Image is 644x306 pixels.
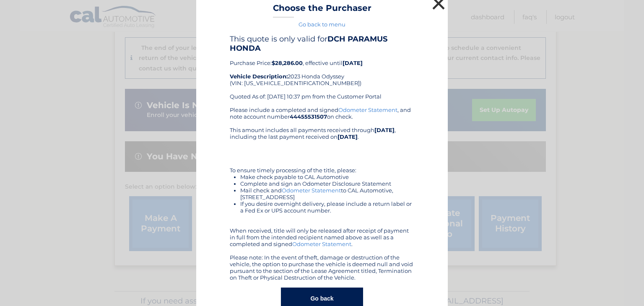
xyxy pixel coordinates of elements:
[338,133,358,140] b: [DATE]
[240,200,414,214] li: If you desire overnight delivery, please include a return label or a Fed Ex or UPS account number.
[240,187,414,200] li: Mail check and to CAL Automotive, [STREET_ADDRESS]
[230,34,414,106] div: Purchase Price: , effective until 2023 Honda Odyssey (VIN: [US_VEHICLE_IDENTIFICATION_NUMBER]) Qu...
[282,187,341,194] a: Odometer Statement
[272,60,303,66] b: $28,286.00
[230,106,414,281] div: Please include a completed and signed , and note account number on check. This amount includes al...
[299,21,345,28] a: Go back to menu
[292,241,351,247] a: Odometer Statement
[240,180,414,187] li: Complete and sign an Odometer Disclosure Statement
[343,60,363,66] b: [DATE]
[230,73,288,80] strong: Vehicle Description:
[230,34,414,53] h4: This quote is only valid for
[240,174,414,180] li: Make check payable to CAL Automotive
[338,106,397,113] a: Odometer Statement
[374,127,395,133] b: [DATE]
[290,113,327,120] b: 44455531507
[273,3,371,18] h3: Choose the Purchaser
[230,34,387,53] b: DCH PARAMUS HONDA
